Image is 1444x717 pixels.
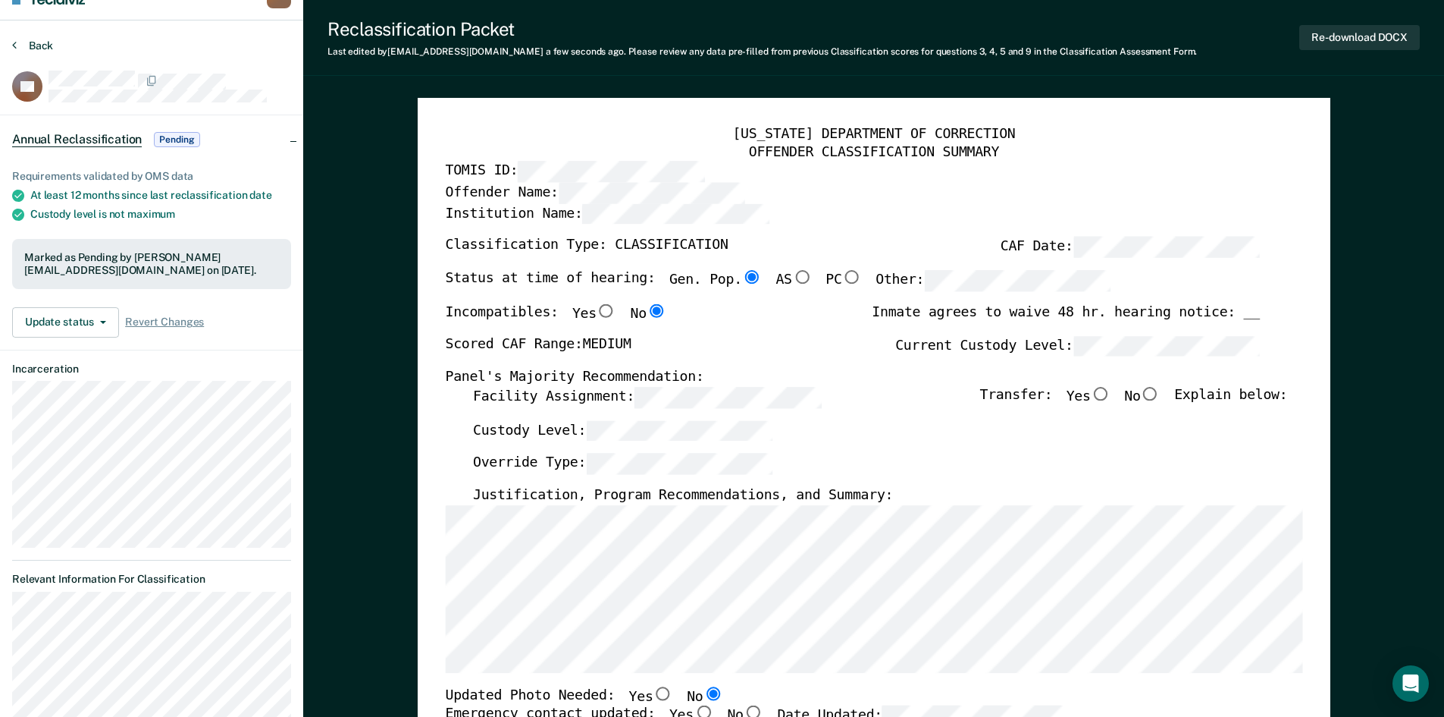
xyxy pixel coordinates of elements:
span: date [249,189,271,201]
div: Reclassification Packet [327,18,1197,40]
input: Yes [653,687,672,700]
label: Institution Name: [445,204,769,225]
div: Panel's Majority Recommendation: [445,369,1259,387]
label: Custody Level: [472,420,772,442]
div: Last edited by [EMAIL_ADDRESS][DOMAIN_NAME] . Please review any data pre-filled from previous Cla... [327,46,1197,57]
input: Other: [924,270,1110,291]
label: Yes [628,687,672,706]
div: Transfer: Explain below: [979,387,1287,420]
span: Revert Changes [125,316,204,329]
label: PC [825,270,862,291]
input: TOMIS ID: [518,162,704,183]
label: Scored CAF Range: MEDIUM [445,335,631,357]
div: Custody level is not [30,208,291,221]
div: OFFENDER CLASSIFICATION SUMMARY [445,143,1302,162]
div: Incompatibles: [445,303,666,335]
span: Pending [154,132,199,147]
input: Current Custody Level: [1073,335,1259,357]
input: Custody Level: [586,420,772,442]
button: Re-download DOCX [1299,25,1420,50]
input: Yes [596,303,616,317]
input: Offender Name: [558,183,744,204]
input: PC [841,270,861,284]
dt: Incarceration [12,363,291,376]
input: Gen. Pop. [741,270,761,284]
label: Classification Type: CLASSIFICATION [445,237,728,258]
span: Annual Reclassification [12,132,142,147]
label: Override Type: [472,454,772,475]
div: Updated Photo Needed: [445,687,722,706]
label: TOMIS ID: [445,162,704,183]
label: Facility Assignment: [472,387,820,408]
input: No [646,303,666,317]
input: No [703,687,722,700]
button: Back [12,39,53,52]
span: a few seconds ago [546,46,624,57]
div: Status at time of hearing: [445,270,1110,303]
input: Facility Assignment: [634,387,821,408]
span: maximum [127,208,175,220]
div: Open Intercom Messenger [1392,665,1429,702]
label: No [687,687,723,706]
label: Yes [572,303,616,323]
input: Override Type: [586,454,772,475]
input: Institution Name: [582,204,769,225]
div: Requirements validated by OMS data [12,170,291,183]
label: CAF Date: [1000,237,1259,258]
label: Yes [1066,387,1110,408]
label: No [1124,387,1161,408]
label: AS [775,270,812,291]
label: Current Custody Level: [895,335,1260,357]
input: CAF Date: [1073,237,1259,258]
div: Marked as Pending by [PERSON_NAME][EMAIL_ADDRESS][DOMAIN_NAME] on [DATE]. [24,251,279,277]
label: No [630,303,666,323]
label: Gen. Pop. [669,270,761,291]
label: Justification, Program Recommendations, and Summary: [472,487,892,505]
dt: Relevant Information For Classification [12,573,291,586]
div: Inmate agrees to waive 48 hr. hearing notice: __ [872,303,1260,335]
input: AS [791,270,811,284]
input: No [1140,387,1160,401]
button: Update status [12,307,119,338]
label: Offender Name: [445,183,745,204]
label: Other: [875,270,1110,291]
div: At least 12 months since last reclassification [30,189,291,202]
div: [US_STATE] DEPARTMENT OF CORRECTION [445,126,1302,144]
input: Yes [1090,387,1110,401]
